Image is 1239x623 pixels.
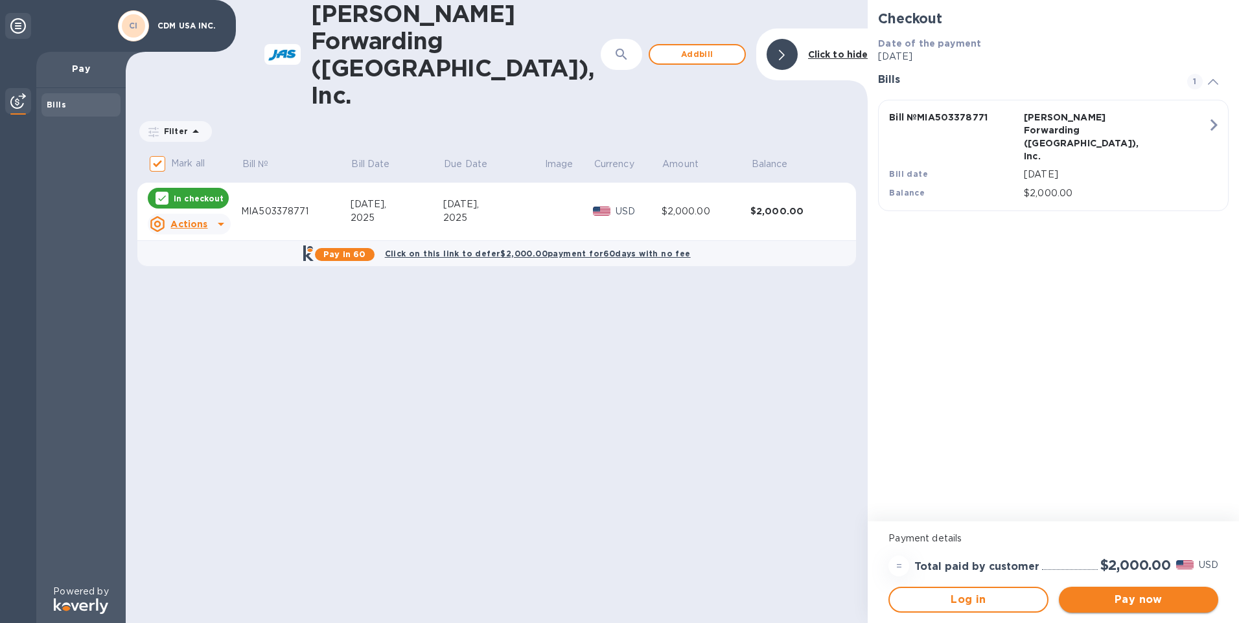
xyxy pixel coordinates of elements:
[878,38,981,49] b: Date of the payment
[54,598,108,614] img: Logo
[888,532,1218,545] p: Payment details
[241,205,351,218] div: MIA503378771
[170,219,207,229] u: Actions
[47,100,66,109] b: Bills
[662,205,750,218] div: $2,000.00
[878,74,1172,86] h3: Bills
[752,157,805,171] span: Balance
[594,157,634,171] p: Currency
[1024,187,1207,200] p: $2,000.00
[649,44,746,65] button: Addbill
[1187,74,1203,89] span: 1
[888,556,909,576] div: =
[889,111,1019,124] p: Bill № MIA503378771
[878,50,1229,63] p: [DATE]
[1024,168,1207,181] p: [DATE]
[443,211,544,225] div: 2025
[878,100,1229,211] button: Bill №MIA503378771[PERSON_NAME] Forwarding ([GEOGRAPHIC_DATA]), Inc.Bill date[DATE]Balance$2,000.00
[1069,592,1208,607] span: Pay now
[323,249,365,259] b: Pay in 60
[1100,557,1171,573] h2: $2,000.00
[1199,558,1218,572] p: USD
[545,157,573,171] p: Image
[242,157,269,171] p: Bill №
[1059,587,1218,613] button: Pay now
[444,157,504,171] span: Due Date
[1024,111,1153,163] p: [PERSON_NAME] Forwarding ([GEOGRAPHIC_DATA]), Inc.
[53,585,108,598] p: Powered by
[662,157,699,171] p: Amount
[750,205,840,218] div: $2,000.00
[159,126,188,137] p: Filter
[1176,560,1194,569] img: USD
[888,587,1048,613] button: Log in
[129,21,138,30] b: CI
[157,21,222,30] p: CDM USA INC.
[351,157,406,171] span: Bill Date
[808,49,868,60] b: Click to hide
[889,169,928,179] b: Bill date
[242,157,286,171] span: Bill №
[660,47,734,62] span: Add bill
[443,198,544,211] div: [DATE],
[900,592,1036,607] span: Log in
[616,205,662,218] p: USD
[752,157,788,171] p: Balance
[878,10,1229,27] h2: Checkout
[47,62,115,75] p: Pay
[351,157,389,171] p: Bill Date
[351,211,443,225] div: 2025
[385,249,691,258] b: Click on this link to defer $2,000.00 payment for 60 days with no fee
[662,157,715,171] span: Amount
[174,193,224,204] p: In checkout
[444,157,487,171] p: Due Date
[171,157,205,170] p: Mark all
[593,207,610,216] img: USD
[914,561,1039,573] h3: Total paid by customer
[889,188,925,198] b: Balance
[351,198,443,211] div: [DATE],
